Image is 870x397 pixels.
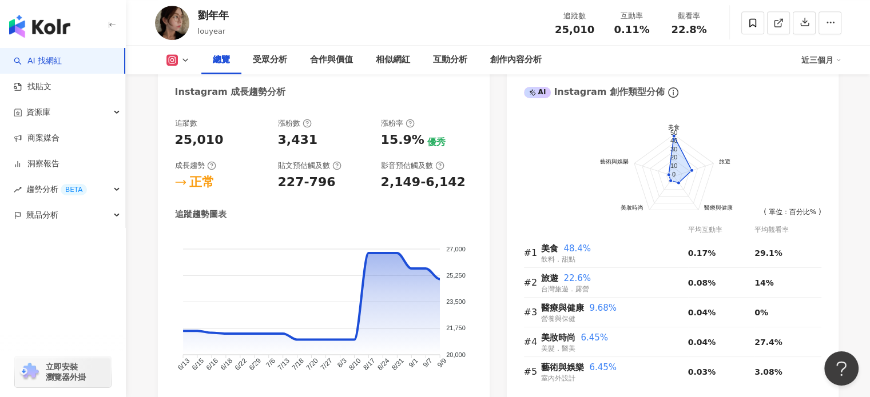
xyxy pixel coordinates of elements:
[599,158,628,165] text: 藝術與娛樂
[278,174,336,191] div: 227-796
[668,123,680,130] text: 美食
[670,162,677,169] text: 10
[541,285,589,293] span: 台灣旅遊．露營
[376,53,410,67] div: 相似網紅
[14,81,51,93] a: 找貼文
[26,99,50,125] span: 資源庫
[672,170,675,177] text: 0
[175,161,216,171] div: 成長趨勢
[446,324,466,331] tspan: 21,750
[14,158,59,170] a: 洞察報告
[18,363,41,381] img: chrome extension
[719,158,730,165] text: 旅遊
[563,273,591,283] span: 22.6%
[688,338,716,347] span: 0.04%
[754,308,768,317] span: 0%
[304,356,320,372] tspan: 7/20
[175,208,227,220] div: 追蹤趨勢圖表
[278,161,341,171] div: 貼文預估觸及數
[670,137,677,144] text: 40
[688,308,716,317] span: 0.04%
[541,374,575,382] span: 室內外設計
[666,86,680,99] span: info-circle
[688,248,716,258] span: 0.17%
[247,356,263,372] tspan: 6/29
[213,53,230,67] div: 總覽
[46,362,86,382] span: 立即安裝 瀏覽器外掛
[381,174,466,191] div: 2,149-6,142
[233,356,248,372] tspan: 6/22
[524,305,541,319] div: #3
[524,86,665,98] div: Instagram 創作類型分佈
[754,248,782,258] span: 29.1%
[541,344,575,352] span: 美髮．醫美
[524,364,541,379] div: #5
[668,10,711,22] div: 觀看率
[155,6,189,40] img: KOL Avatar
[190,356,205,372] tspan: 6/15
[376,356,391,372] tspan: 8/24
[278,118,312,129] div: 漲粉數
[14,55,62,67] a: searchAI 找網紅
[433,53,467,67] div: 互動分析
[541,332,575,343] span: 美妝時尚
[381,118,415,129] div: 漲粉率
[175,86,286,98] div: Instagram 成長趨勢分析
[563,243,591,254] span: 48.4%
[361,356,377,372] tspan: 8/17
[446,351,466,358] tspan: 20,000
[446,272,466,279] tspan: 25,250
[310,53,353,67] div: 合作與價值
[670,154,677,161] text: 20
[335,356,348,369] tspan: 8/3
[754,278,774,287] span: 14%
[14,133,59,144] a: 商案媒合
[553,10,597,22] div: 追蹤數
[524,335,541,349] div: #4
[390,356,406,372] tspan: 8/31
[524,87,551,98] div: AI
[581,332,608,343] span: 6.45%
[589,303,617,313] span: 9.68%
[555,23,594,35] span: 25,010
[219,356,234,372] tspan: 6/18
[204,356,220,372] tspan: 6/16
[704,204,732,211] text: 醫療與健康
[381,131,424,149] div: 15.9%
[26,177,87,202] span: 趨勢分析
[610,10,654,22] div: 互動率
[541,303,584,313] span: 醫療與健康
[541,273,558,283] span: 旅遊
[435,356,448,369] tspan: 9/9
[264,356,277,369] tspan: 7/6
[490,53,542,67] div: 創作內容分析
[176,356,191,372] tspan: 6/13
[541,255,575,263] span: 飲料．甜點
[278,131,318,149] div: 3,431
[670,129,677,135] text: 50
[614,24,649,35] span: 0.11%
[754,367,782,376] span: 3.08%
[670,145,677,152] text: 30
[688,278,716,287] span: 0.08%
[175,131,224,149] div: 25,010
[175,118,197,129] div: 追蹤數
[15,356,111,387] a: chrome extension立即安裝 瀏覽器外掛
[688,224,754,235] div: 平均互動率
[824,351,859,386] iframe: Help Scout Beacon - Open
[754,338,782,347] span: 27.4%
[421,356,434,369] tspan: 9/7
[290,356,305,372] tspan: 7/18
[541,243,558,254] span: 美食
[446,245,466,252] tspan: 27,000
[688,367,716,376] span: 0.03%
[427,136,446,149] div: 優秀
[524,246,541,260] div: #1
[189,174,214,191] div: 正常
[26,202,58,228] span: 競品分析
[347,356,363,372] tspan: 8/10
[198,27,226,35] span: louyear
[671,24,706,35] span: 22.8%
[276,356,291,372] tspan: 7/13
[589,362,617,372] span: 6.45%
